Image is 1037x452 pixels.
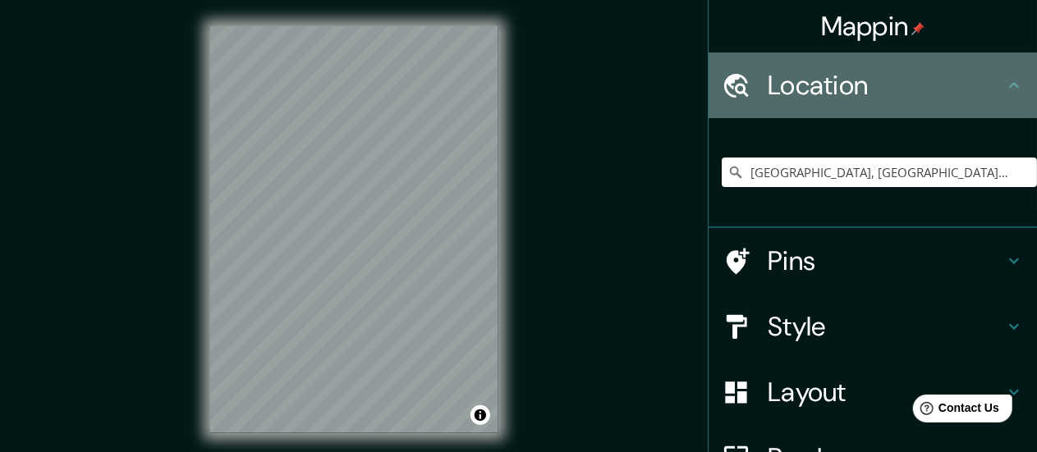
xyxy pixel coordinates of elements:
h4: Style [768,310,1004,343]
canvas: Map [210,26,498,433]
iframe: Help widget launcher [891,388,1019,434]
div: Style [709,294,1037,359]
h4: Mappin [821,10,925,43]
div: Pins [709,228,1037,294]
input: Pick your city or area [722,158,1037,187]
h4: Pins [768,244,1004,277]
div: Layout [709,359,1037,425]
div: Location [709,53,1037,118]
h4: Location [768,69,1004,102]
h4: Layout [768,376,1004,409]
button: Toggle attribution [470,405,490,425]
img: pin-icon.png [911,22,925,35]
